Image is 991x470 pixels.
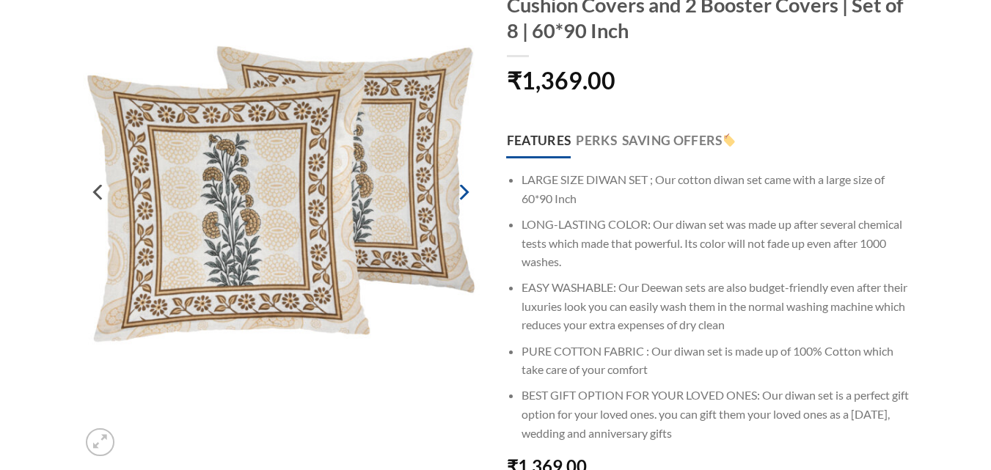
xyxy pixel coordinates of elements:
[723,133,736,147] img: 🏷️
[507,66,615,95] bdi: 1,369.00
[522,280,907,331] span: EASY WASHABLE: Our Deewan sets are also budget-friendly even after their luxuries look you can ea...
[522,388,909,439] span: BEST GIFT OPTION FOR YOUR LOVED ONES: Our diwan set is a perfect gift option for your loved ones....
[507,66,522,95] span: ₹
[622,131,737,151] span: Saving offers
[576,131,617,151] span: Perks
[507,131,571,151] span: Features
[522,217,902,268] span: LONG-LASTING COLOR: Our diwan set was made up after several chemical tests which made that powerf...
[86,428,114,457] a: Zoom
[450,138,476,246] button: Next
[522,344,893,377] span: PURE COTTON FABRIC : Our diwan set is made up of 100% Cotton which take care of your comfort
[86,138,112,246] button: Previous
[522,172,885,205] span: LARGE SIZE DIWAN SET ; Our cotton diwan set came with a large size of 60*90 Inch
